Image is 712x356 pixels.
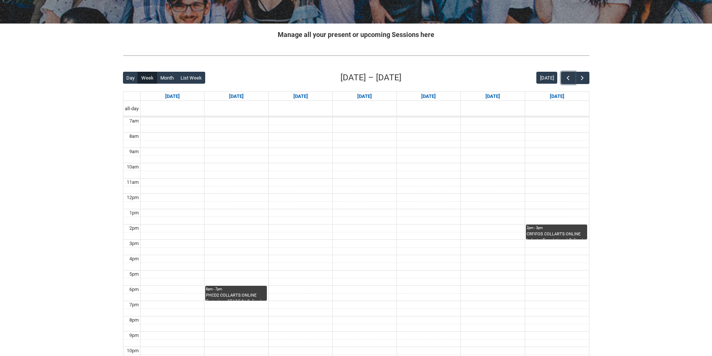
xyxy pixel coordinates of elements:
[128,332,140,339] div: 9pm
[575,72,589,84] button: Next Week
[164,92,181,101] a: Go to September 14, 2025
[340,71,401,84] h2: [DATE] – [DATE]
[128,255,140,263] div: 4pm
[548,92,566,101] a: Go to September 20, 2025
[561,72,575,84] button: Previous Week
[125,179,140,186] div: 11am
[138,72,157,84] button: Week
[128,209,140,217] div: 1pm
[536,72,557,84] button: [DATE]
[206,292,266,301] div: PHCD2 COLLARTS:ONLINE Portraiture STAGE 2 | Online | [PERSON_NAME]
[123,30,589,40] h2: Manage all your present or upcoming Sessions here
[128,316,140,324] div: 8pm
[228,92,245,101] a: Go to September 15, 2025
[128,286,140,293] div: 6pm
[177,72,205,84] button: List Week
[128,117,140,125] div: 7am
[128,270,140,278] div: 5pm
[292,92,309,101] a: Go to September 16, 2025
[128,148,140,155] div: 9am
[157,72,177,84] button: Month
[128,240,140,247] div: 3pm
[527,231,587,239] div: CRFIFOS COLLARTS:ONLINE Industry Foundations | Online | [PERSON_NAME]
[128,301,140,309] div: 7pm
[128,133,140,140] div: 8am
[125,347,140,355] div: 10pm
[123,72,138,84] button: Day
[356,92,373,101] a: Go to September 17, 2025
[484,92,502,101] a: Go to September 19, 2025
[420,92,437,101] a: Go to September 18, 2025
[128,225,140,232] div: 2pm
[123,52,589,59] img: REDU_GREY_LINE
[123,105,140,112] span: all-day
[125,194,140,201] div: 12pm
[206,287,266,292] div: 6pm - 7pm
[527,225,587,230] div: 2pm - 3pm
[125,163,140,171] div: 10am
